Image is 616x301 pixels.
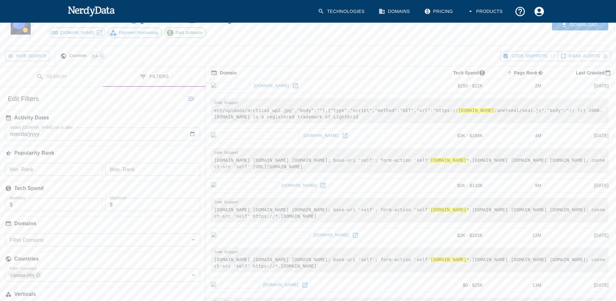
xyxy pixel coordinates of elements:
button: Get email alerts with newly found website results. Click to enable. [558,51,611,61]
button: Filters [103,67,206,87]
span: Canada (40) [8,272,37,279]
td: [DATE] [546,178,614,193]
img: eagleviewvet.ca icon [211,182,277,189]
td: $2K - $183K [426,228,488,242]
td: 4M [488,128,546,143]
span: CA [90,53,100,60]
a: [DOMAIN_NAME] [312,230,351,240]
a: [DOMAIN_NAME] [262,280,300,290]
td: 9M [488,178,546,193]
hl: [DOMAIN_NAME] [430,207,467,212]
span: The registered domain name (i.e. "nerdydata.com"). [211,69,237,77]
a: Open bluecrossanimalhospital.ca in new window [351,230,360,240]
button: Hide Code Snippets [500,51,558,61]
span: The estimated minimum and maximum annual tech spend each webpage has, based on the free, freemium... [445,69,488,77]
a: [DOMAIN_NAME] [252,81,291,91]
a: Open westbankanimalcare.ca in new window [340,131,350,140]
h6: Edit Filters [8,94,39,104]
label: Filter Countries [10,266,37,271]
a: Payment Processing [108,28,162,38]
span: Payment Processing [115,29,162,36]
td: [DATE] [546,79,614,93]
a: [DOMAIN_NAME] [302,131,340,141]
img: Authorize.net logo [11,12,31,38]
pre: [DOMAIN_NAME] [DOMAIN_NAME] [DOMAIN_NAME]; base-uri 'self'; form-action 'self' *.[DOMAIN_NAME] [D... [211,198,609,223]
img: westbankanimalcare.ca icon [211,132,299,139]
button: Download [552,19,608,31]
div: $ [105,198,200,211]
span: Get email alerts with newly found website results. Click to enable. [569,52,600,60]
pre: ent/uploads/arctica1_wp2.jpg","body":""},{"type":"script","method":"GET","url":"https:// /anetsea... [211,98,609,123]
img: k4hd.com icon [211,282,259,289]
hl: [DOMAIN_NAME] [458,108,494,113]
td: [DATE] [546,128,614,143]
td: $3K - $168K [426,128,488,143]
span: Most recent date this website was successfully crawled [567,69,614,77]
hl: [DOMAIN_NAME] [430,158,467,163]
button: Hide Search [5,51,49,61]
img: cufi.ca icon [211,82,250,89]
label: Maximum [110,195,127,201]
iframe: Drift Widget Chat Controller [584,255,608,280]
a: Open cufi.ca in new window [291,81,300,91]
button: Support and Documentation [511,2,530,21]
a: Open k4hd.com in new window [300,280,310,290]
span: Paid Software [172,29,206,36]
a: [DOMAIN_NAME] [280,181,319,191]
button: Account Settings [530,2,549,21]
hl: [DOMAIN_NAME] [430,257,467,262]
a: Pricing [420,2,458,21]
td: [DATE] [546,278,614,292]
td: 12M [488,228,546,242]
pre: [DOMAIN_NAME] [DOMAIN_NAME] [DOMAIN_NAME]; base-uri 'self'; form-action 'self' *.[DOMAIN_NAME] [D... [211,248,609,273]
div: Canada (40) [8,271,42,279]
td: [DATE] [546,228,614,242]
td: $0 - $25K [426,278,488,292]
a: Technologies [314,2,370,21]
div: CA [89,52,105,60]
button: Products [463,2,508,21]
td: $2K - $133K [426,178,488,193]
span: Hide Code Snippets [511,52,547,60]
img: bluecrossanimalhospital.ca icon [211,232,309,239]
button: Open [189,271,198,280]
a: [DOMAIN_NAME] [49,28,105,38]
td: $250 - $22K [426,79,488,93]
pre: [DOMAIN_NAME] [DOMAIN_NAME] [DOMAIN_NAME]; base-uri 'self'; form-action 'self' *.[DOMAIN_NAME] [D... [211,148,609,173]
a: Domains [375,2,415,21]
label: Minimum [10,195,26,201]
img: NerdyData.com [68,5,115,17]
td: 13M [488,278,546,292]
label: Added [DOMAIN_NAME] on or after [10,125,73,130]
span: A page popularity ranking based on a domain's backlinks. Smaller numbers signal more popular doma... [505,69,546,77]
a: Open eagleviewvet.ca in new window [318,181,328,190]
div: $ [5,198,103,211]
button: Open [189,235,198,244]
td: 2M [488,79,546,93]
span: [DOMAIN_NAME] [57,29,98,36]
span: Countries [69,53,89,59]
